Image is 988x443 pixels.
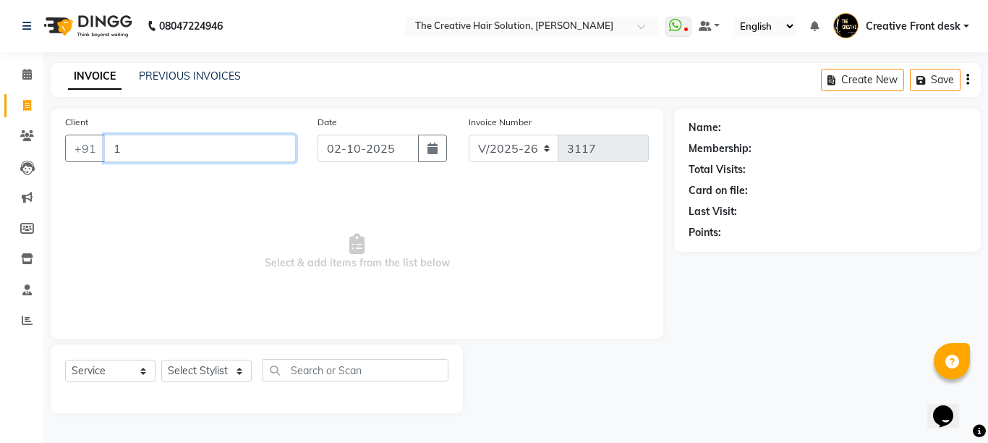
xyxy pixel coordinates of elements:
label: Client [65,116,88,129]
a: INVOICE [68,64,122,90]
img: logo [37,6,136,46]
label: Invoice Number [469,116,532,129]
button: +91 [65,135,106,162]
a: PREVIOUS INVOICES [139,69,241,83]
span: Creative Front desk [866,19,961,34]
div: Card on file: [689,183,748,198]
label: Date [318,116,337,129]
div: Total Visits: [689,162,746,177]
input: Search or Scan [263,359,448,381]
input: Search by Name/Mobile/Email/Code [104,135,296,162]
b: 08047224946 [159,6,223,46]
div: Name: [689,120,721,135]
button: Save [910,69,961,91]
div: Membership: [689,141,751,156]
button: Create New [821,69,904,91]
span: Select & add items from the list below [65,180,649,324]
iframe: chat widget [927,385,974,429]
div: Points: [689,225,721,240]
div: Last Visit: [689,204,737,219]
img: Creative Front desk [833,13,859,38]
